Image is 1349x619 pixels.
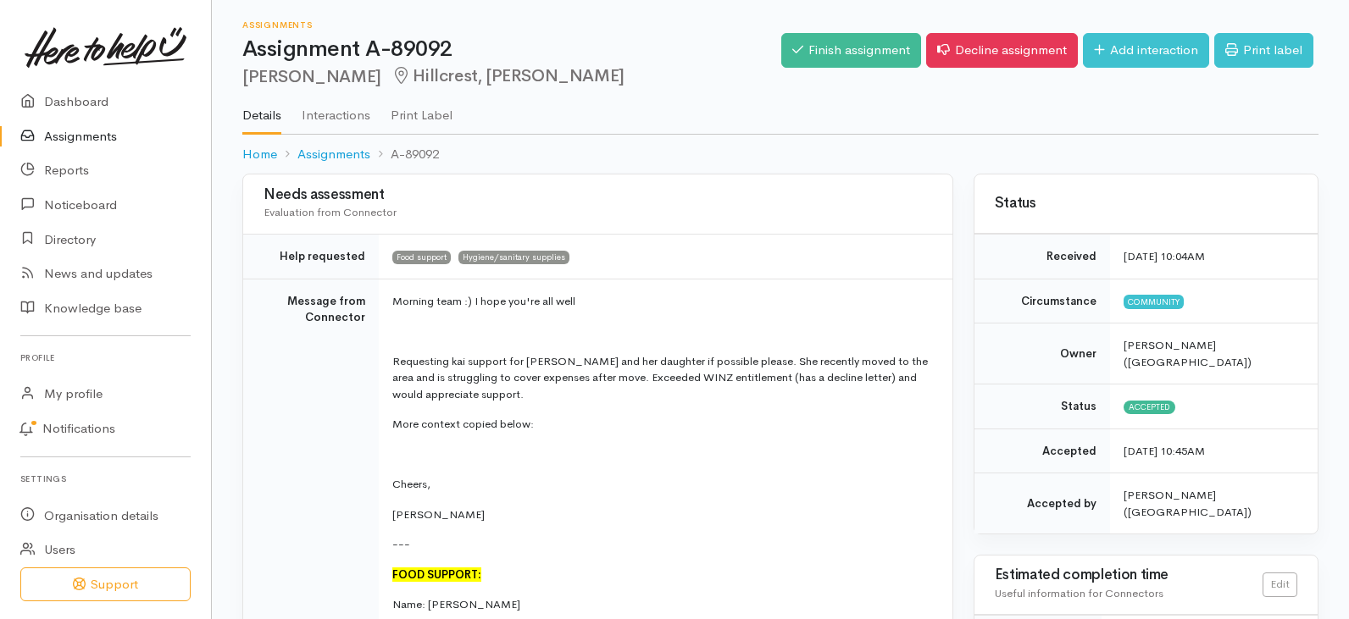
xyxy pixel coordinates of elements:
p: Name: [PERSON_NAME] [392,596,932,613]
a: Interactions [302,86,370,133]
td: Accepted [974,428,1110,473]
p: --- [392,536,932,553]
p: [PERSON_NAME] [392,506,932,523]
td: Circumstance [974,279,1110,323]
a: Finish assignment [781,33,921,68]
td: Received [974,235,1110,279]
h2: [PERSON_NAME] [242,67,781,86]
span: Community [1124,295,1184,308]
td: [PERSON_NAME] ([GEOGRAPHIC_DATA]) [1110,473,1318,534]
p: Requesting kai support for [PERSON_NAME] and her daughter if possible please. She recently moved ... [392,353,932,403]
span: [PERSON_NAME] ([GEOGRAPHIC_DATA]) [1124,338,1252,369]
h3: Needs assessment [264,187,932,203]
span: Evaluation from Connector [264,205,397,219]
h6: Assignments [242,20,781,30]
span: Food support [392,251,451,264]
span: Useful information for Connectors [995,586,1163,600]
li: A-89092 [370,145,439,164]
a: Details [242,86,281,135]
td: Accepted by [974,473,1110,534]
a: Print label [1214,33,1313,68]
p: More context copied below: [392,416,932,433]
h6: Settings [20,467,191,490]
nav: breadcrumb [242,135,1318,174]
a: Assignments [297,145,370,164]
p: Morning team :) I hope you're all well [392,293,932,310]
a: Print Label [391,86,452,133]
time: [DATE] 10:45AM [1124,444,1205,458]
td: Help requested [243,235,379,279]
h3: Status [995,196,1297,212]
td: Status [974,384,1110,429]
span: Accepted [1124,401,1175,414]
h3: Estimated completion time [995,567,1263,583]
a: Add interaction [1083,33,1209,68]
time: [DATE] 10:04AM [1124,249,1205,263]
span: Hillcrest, [PERSON_NAME] [391,65,625,86]
h1: Assignment A-89092 [242,37,781,62]
a: Edit [1263,572,1297,597]
h6: Profile [20,346,191,369]
span: Hygiene/sanitary supplies [458,251,569,264]
p: Cheers, [392,476,932,493]
font: FOOD SUPPORT: [392,567,481,582]
a: Home [242,145,277,164]
button: Support [20,567,191,602]
td: Owner [974,323,1110,384]
a: Decline assignment [926,33,1078,68]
